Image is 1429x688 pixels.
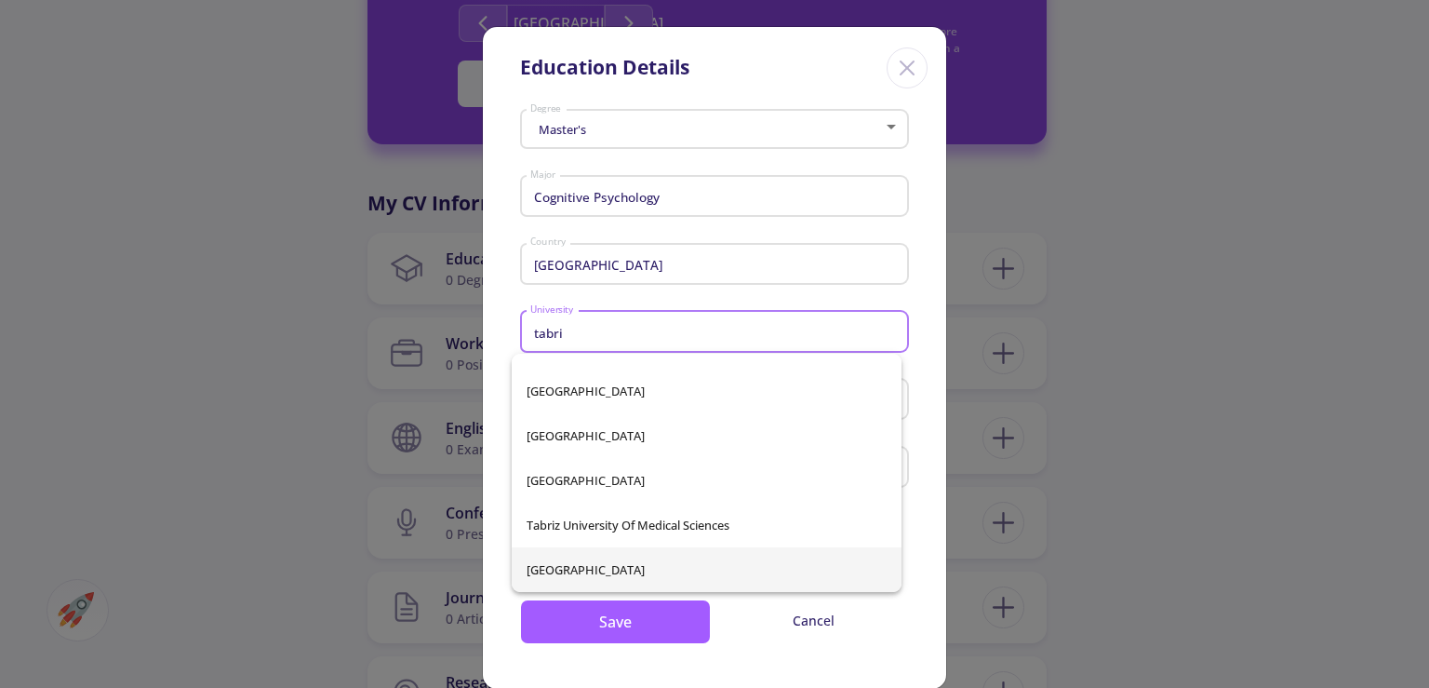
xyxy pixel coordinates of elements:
[527,458,886,503] span: [GEOGRAPHIC_DATA]
[527,413,886,458] span: [GEOGRAPHIC_DATA]
[887,47,928,88] div: Close
[527,547,886,592] span: [GEOGRAPHIC_DATA]
[520,53,689,83] div: Education Details
[520,600,711,644] button: Save
[527,369,886,413] span: [GEOGRAPHIC_DATA]
[718,600,909,641] button: Cancel
[527,503,886,547] span: Tabriz University of Medical Sciences
[534,121,586,138] span: Master's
